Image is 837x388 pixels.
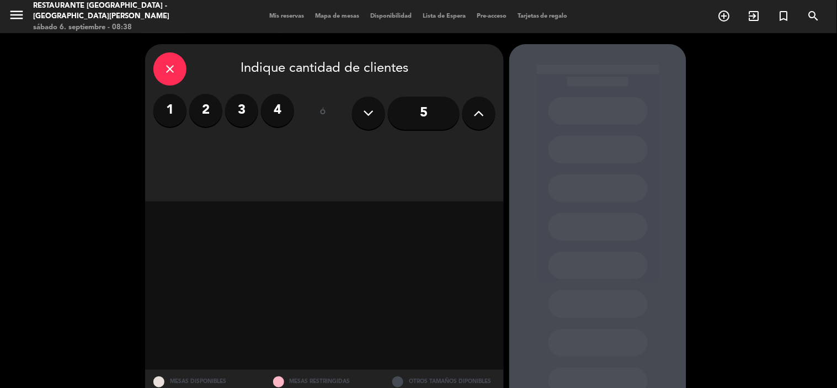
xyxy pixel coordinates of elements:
[261,94,294,127] label: 4
[310,13,365,19] span: Mapa de mesas
[471,13,512,19] span: Pre-acceso
[33,1,201,22] div: Restaurante [GEOGRAPHIC_DATA] - [GEOGRAPHIC_DATA][PERSON_NAME]
[365,13,417,19] span: Disponibilidad
[163,62,177,76] i: close
[305,94,341,132] div: ó
[33,22,201,33] div: sábado 6. septiembre - 08:38
[777,9,791,23] i: turned_in_not
[153,94,186,127] label: 1
[718,9,731,23] i: add_circle_outline
[417,13,471,19] span: Lista de Espera
[807,9,820,23] i: search
[264,13,310,19] span: Mis reservas
[153,52,495,86] div: Indique cantidad de clientes
[512,13,573,19] span: Tarjetas de regalo
[189,94,222,127] label: 2
[8,7,25,27] button: menu
[225,94,258,127] label: 3
[748,9,761,23] i: exit_to_app
[8,7,25,23] i: menu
